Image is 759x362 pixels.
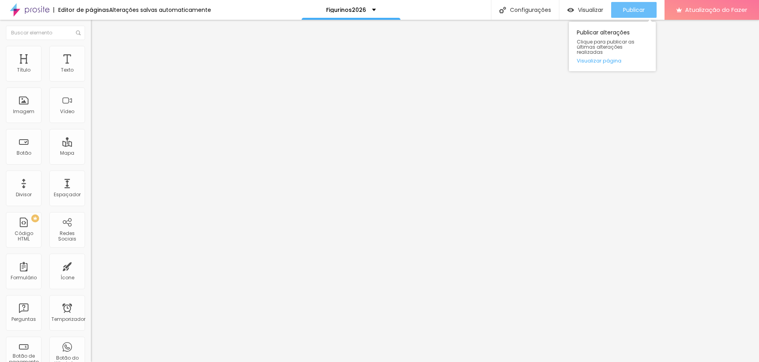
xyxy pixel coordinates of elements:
font: Texto [61,66,74,73]
font: Formulário [11,274,37,281]
img: view-1.svg [567,7,574,13]
font: Alterações salvas automaticamente [109,6,211,14]
font: Espaçador [54,191,81,198]
font: Perguntas [11,316,36,322]
button: Publicar [611,2,657,18]
font: Código HTML [15,230,33,242]
font: Visualizar página [577,57,621,64]
img: Ícone [499,7,506,13]
font: Configurações [510,6,551,14]
font: Botão [17,150,31,156]
font: Publicar [623,6,645,14]
input: Buscar elemento [6,26,85,40]
font: Visualizar [578,6,603,14]
img: Ícone [76,30,81,35]
font: Vídeo [60,108,74,115]
font: Redes Sociais [58,230,76,242]
font: Imagem [13,108,34,115]
font: Publicar alterações [577,28,630,36]
font: Título [17,66,30,73]
font: Figurinos2026 [326,6,366,14]
button: Visualizar [559,2,611,18]
font: Editor de páginas [58,6,109,14]
font: Temporizador [51,316,85,322]
font: Clique para publicar as últimas alterações realizadas [577,38,634,55]
font: Mapa [60,150,74,156]
font: Ícone [60,274,74,281]
font: Divisor [16,191,32,198]
iframe: Editor [91,20,759,362]
a: Visualizar página [577,58,648,63]
font: Atualização do Fazer [685,6,747,14]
